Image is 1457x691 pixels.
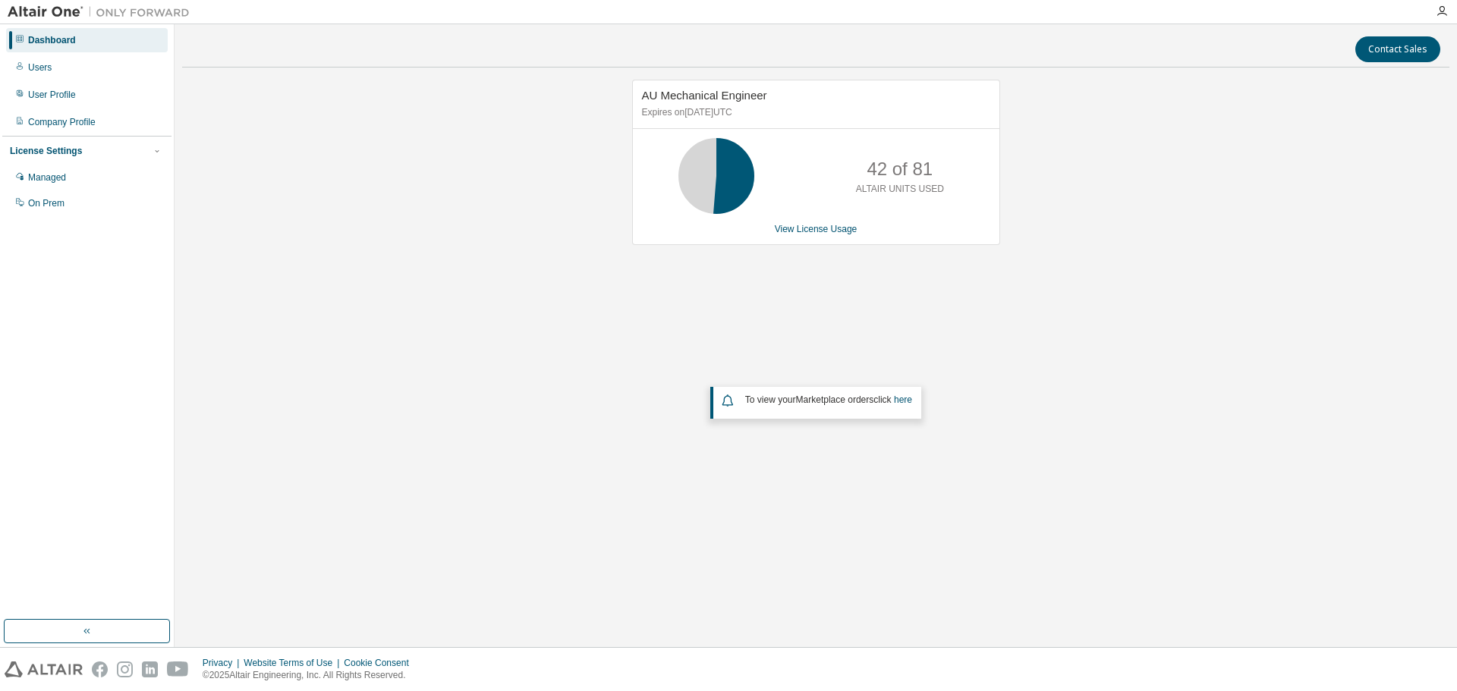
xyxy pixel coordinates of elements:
p: © 2025 Altair Engineering, Inc. All Rights Reserved. [203,669,418,682]
img: instagram.svg [117,661,133,677]
span: AU Mechanical Engineer [642,89,767,102]
div: Managed [28,171,66,184]
div: On Prem [28,197,65,209]
span: To view your click [745,394,912,405]
div: Users [28,61,52,74]
a: here [894,394,912,405]
div: Cookie Consent [344,657,417,669]
div: Privacy [203,657,244,669]
img: Altair One [8,5,197,20]
p: 42 of 81 [867,156,933,182]
p: Expires on [DATE] UTC [642,106,987,119]
em: Marketplace orders [796,394,874,405]
a: View License Usage [775,224,858,234]
div: User Profile [28,89,76,101]
img: youtube.svg [167,661,189,677]
div: License Settings [10,145,82,157]
div: Website Terms of Use [244,657,344,669]
div: Dashboard [28,34,76,46]
p: ALTAIR UNITS USED [856,183,944,196]
button: Contact Sales [1355,36,1440,62]
img: linkedin.svg [142,661,158,677]
img: facebook.svg [92,661,108,677]
div: Company Profile [28,116,96,128]
img: altair_logo.svg [5,661,83,677]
